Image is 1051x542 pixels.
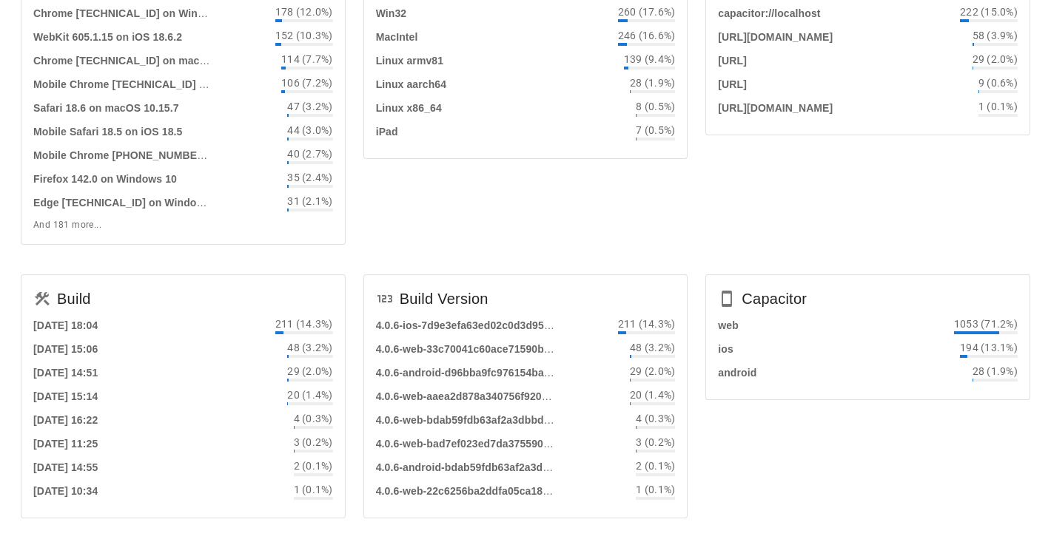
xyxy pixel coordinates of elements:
strong: Firefox 142.0 on Windows 10 [33,173,177,185]
div: 139 (9.4%) [624,52,676,67]
strong: Chrome [TECHNICAL_ID] on Windows 10 [33,7,239,19]
strong: Linux aarch64 [376,78,446,90]
strong: [DATE] 14:51 [33,367,98,379]
div: 152 (10.3%) [275,28,333,43]
div: 1 (0.1%) [978,99,1018,114]
div: 211 (14.3%) [275,316,333,331]
div: 194 (13.1%) [960,340,1018,355]
strong: Chrome [TECHNICAL_ID] on macOS 10.15.7 [33,55,252,67]
strong: [DATE] 15:06 [33,343,98,355]
div: 106 (7.2%) [281,75,333,90]
strong: [DATE] 18:04 [33,319,98,331]
div: 211 (14.3%) [618,316,676,331]
strong: [DATE] 15:14 [33,390,98,402]
strong: [DATE] 16:22 [33,414,98,426]
div: Capacitor [706,275,1030,316]
div: 3 (0.2%) [636,435,675,450]
strong: 4.0.6-web-aaea2d878a340756f920554520f852655341c4fd [376,390,654,402]
strong: Mobile Chrome [TECHNICAL_ID] on [MEDICAL_DATA] [33,78,303,90]
div: 1 (0.1%) [636,482,675,497]
strong: Mobile Chrome [PHONE_NUMBER] on iOS 18.6.2 [33,149,277,161]
div: 29 (2.0%) [287,364,332,379]
div: 178 (12.0%) [275,4,333,19]
div: 29 (2.0%) [630,364,675,379]
div: 29 (2.0%) [973,52,1018,67]
strong: Edge [TECHNICAL_ID] on Windows 10 [33,197,225,209]
strong: 4.0.6-web-bdab59fdb63af2a3dbbddb24c525fc9ce4ab21ea [376,414,660,426]
div: Build Version [364,275,688,316]
div: 35 (2.4%) [287,170,332,185]
strong: 4.0.6-web-bad7ef023ed7da375590d03d9608829d3d42acdd [376,438,664,450]
div: 28 (1.9%) [630,75,675,90]
strong: [URL][DOMAIN_NAME] [718,31,833,43]
div: 222 (15.0%) [960,4,1018,19]
strong: Linux armv81 [376,55,443,67]
div: 260 (17.6%) [618,4,676,19]
div: 8 (0.5%) [636,99,675,114]
strong: [DATE] 14:55 [33,461,98,473]
div: 40 (2.7%) [287,146,332,161]
strong: Safari 18.6 on macOS 10.15.7 [33,102,179,114]
div: 1053 (71.2%) [954,316,1018,331]
strong: capacitor://localhost [718,7,820,19]
div: 20 (1.4%) [287,387,332,402]
strong: 4.0.6-web-22c6256ba2ddfa05ca186eef76e362e010647d14 [376,485,658,497]
strong: 4.0.6-android-bdab59fdb63af2a3dbbddb24c525fc9ce4ab21ea [376,461,678,473]
strong: [DATE] 11:25 [33,438,98,450]
div: 47 (3.2%) [287,99,332,114]
strong: [URL][DOMAIN_NAME] [718,102,833,114]
strong: web [718,319,739,331]
strong: [DATE] 10:34 [33,485,98,497]
strong: 4.0.6-web-33c70041c60ace71590b3e3338a270d8e554bed9 [376,343,662,355]
div: 2 (0.1%) [636,458,675,473]
strong: Mobile Safari 18.5 on iOS 18.5 [33,126,182,138]
strong: WebKit 605.1.15 on iOS 18.6.2 [33,31,182,43]
div: 246 (16.6%) [618,28,676,43]
div: 48 (3.2%) [630,340,675,355]
div: 7 (0.5%) [636,123,675,138]
div: 20 (1.4%) [630,387,675,402]
div: And 181 more... [33,217,333,232]
strong: 4.0.6-ios-7d9e3efa63ed02c0d3d95bdf261090369e34464a [376,319,654,331]
strong: android [718,367,756,379]
div: 48 (3.2%) [287,340,332,355]
strong: MacIntel [376,31,418,43]
strong: Linux x86_64 [376,102,442,114]
strong: iPad [376,126,398,138]
div: 4 (0.3%) [294,411,333,426]
div: 58 (3.9%) [973,28,1018,43]
strong: [URL] [718,78,747,90]
div: 2 (0.1%) [294,458,333,473]
strong: 4.0.6-android-d96bba9fc976154ba8e56dfffff6642a5f5d9272 [376,367,665,379]
div: 1 (0.1%) [294,482,333,497]
div: 31 (2.1%) [287,194,332,209]
div: Build [21,275,345,316]
div: 28 (1.9%) [973,364,1018,379]
div: 4 (0.3%) [636,411,675,426]
strong: [URL] [718,55,747,67]
strong: ios [718,343,733,355]
div: 3 (0.2%) [294,435,333,450]
strong: Win32 [376,7,407,19]
div: 44 (3.0%) [287,123,332,138]
div: 114 (7.7%) [281,52,333,67]
div: 9 (0.6%) [978,75,1018,90]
